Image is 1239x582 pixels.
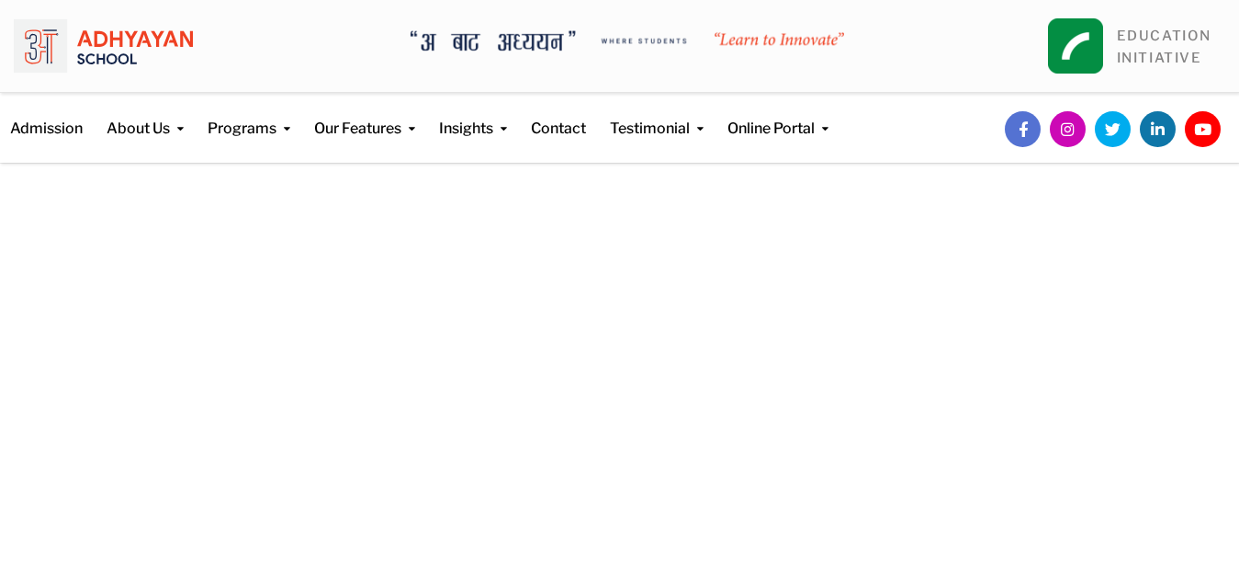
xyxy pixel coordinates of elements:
a: About Us [107,93,184,140]
img: square_leapfrog [1048,18,1103,74]
a: Admission [10,93,83,140]
a: EDUCATIONINITIATIVE [1117,28,1211,66]
a: Contact [531,93,586,140]
a: Our Features [314,93,415,140]
img: A Bata Adhyayan where students learn to Innovate [411,30,844,51]
a: Insights [439,93,507,140]
a: Testimonial [610,93,704,140]
img: logo [14,14,193,78]
a: Programs [208,93,290,140]
a: Online Portal [727,93,828,140]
